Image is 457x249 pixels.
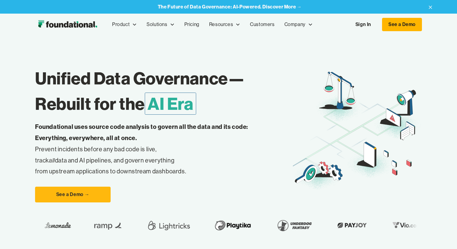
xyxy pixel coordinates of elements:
a: home [35,18,100,31]
strong: Foundational uses source code analysis to govern all the data and its code: Everything, everywher... [35,123,248,142]
em: all [49,156,55,164]
a: Customers [245,15,279,34]
div: Company [284,21,306,28]
a: Pricing [180,15,204,34]
a: See a Demo → [35,187,111,202]
img: Playtika [211,217,254,234]
img: Foundational Logo [35,18,100,31]
img: Vio.com [389,221,424,230]
a: The Future of Data Governance: AI-Powered. Discover More → [158,4,302,10]
div: Solutions [147,21,167,28]
div: Solutions [142,15,179,34]
a: Sign In [349,18,377,31]
img: Lightricks [146,217,192,234]
div: Resources [209,21,233,28]
img: Ramp [90,217,126,234]
span: AI Era [145,93,196,115]
div: Company [280,15,318,34]
div: Resources [204,15,245,34]
h1: Unified Data Governance— Rebuilt for the [35,66,293,116]
img: Payjoy [334,221,370,230]
p: Prevent incidents before any bad code is live, track data and AI pipelines, and govern everything... [35,121,267,177]
div: Product [107,15,142,34]
img: Lemonade [44,221,71,230]
a: See a Demo [382,18,422,31]
img: Underdog Fantasy [274,217,315,234]
div: Product [112,21,130,28]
